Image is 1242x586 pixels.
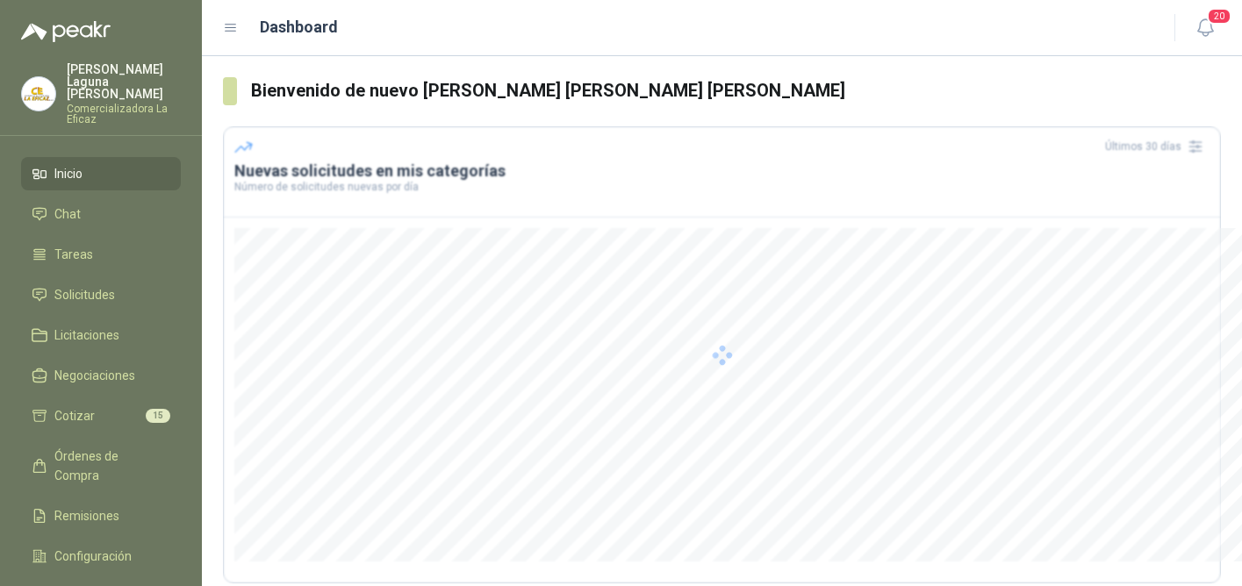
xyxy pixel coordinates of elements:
[54,447,164,485] span: Órdenes de Compra
[54,547,132,566] span: Configuración
[21,359,181,392] a: Negociaciones
[21,21,111,42] img: Logo peakr
[260,15,338,39] h1: Dashboard
[54,506,119,525] span: Remisiones
[54,406,95,425] span: Cotizar
[251,77,1221,104] h3: Bienvenido de nuevo [PERSON_NAME] [PERSON_NAME] [PERSON_NAME]
[54,325,119,345] span: Licitaciones
[1207,8,1231,25] span: 20
[22,77,55,111] img: Company Logo
[21,540,181,573] a: Configuración
[54,245,93,264] span: Tareas
[67,63,181,100] p: [PERSON_NAME] Laguna [PERSON_NAME]
[21,499,181,532] a: Remisiones
[21,399,181,432] a: Cotizar15
[54,285,115,304] span: Solicitudes
[21,439,181,492] a: Órdenes de Compra
[1189,12,1221,44] button: 20
[21,278,181,311] a: Solicitudes
[21,318,181,352] a: Licitaciones
[54,204,81,224] span: Chat
[21,238,181,271] a: Tareas
[67,104,181,125] p: Comercializadora La Eficaz
[54,366,135,385] span: Negociaciones
[146,409,170,423] span: 15
[54,164,83,183] span: Inicio
[21,157,181,190] a: Inicio
[21,197,181,231] a: Chat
